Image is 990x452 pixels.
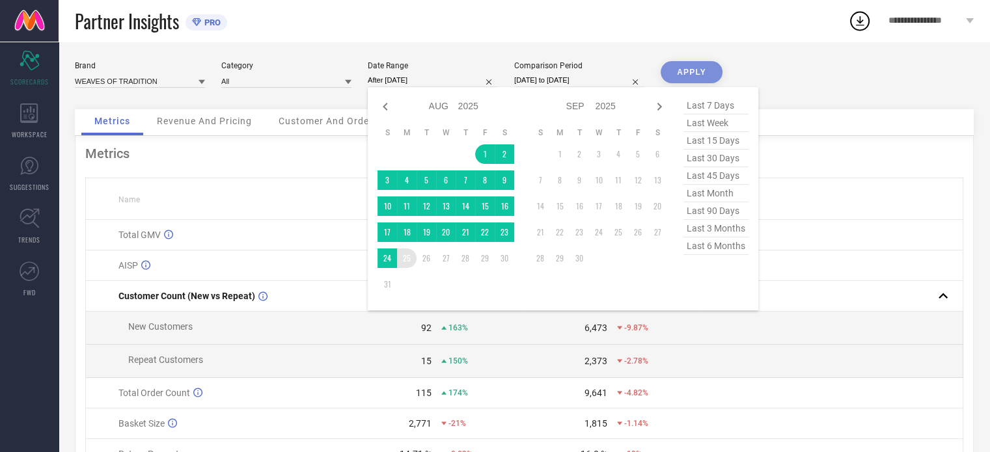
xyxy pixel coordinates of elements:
[397,248,417,268] td: Mon Aug 25 2025
[378,222,397,242] td: Sun Aug 17 2025
[397,127,417,138] th: Monday
[550,127,570,138] th: Monday
[118,291,255,301] span: Customer Count (New vs Repeat)
[530,248,550,268] td: Sun Sep 28 2025
[628,196,648,216] td: Fri Sep 19 2025
[683,185,749,202] span: last month
[448,388,468,397] span: 174%
[118,260,138,271] span: AISP
[378,99,393,114] div: Previous month
[683,132,749,150] span: last 15 days
[475,144,495,164] td: Fri Aug 01 2025
[436,127,456,138] th: Wednesday
[475,170,495,190] td: Fri Aug 08 2025
[609,222,628,242] td: Thu Sep 25 2025
[118,388,190,398] span: Total Order Count
[683,202,749,220] span: last 90 days
[648,127,667,138] th: Saturday
[85,146,963,161] div: Metrics
[378,248,397,268] td: Sun Aug 24 2025
[279,116,378,126] span: Customer And Orders
[609,127,628,138] th: Thursday
[448,323,468,332] span: 163%
[550,170,570,190] td: Mon Sep 08 2025
[624,388,648,397] span: -4.82%
[683,167,749,185] span: last 45 days
[648,144,667,164] td: Sat Sep 06 2025
[550,248,570,268] td: Mon Sep 29 2025
[570,127,589,138] th: Tuesday
[683,237,749,255] span: last 6 months
[417,127,436,138] th: Tuesday
[652,99,667,114] div: Next month
[589,127,609,138] th: Wednesday
[421,356,432,366] div: 15
[475,248,495,268] td: Fri Aug 29 2025
[495,222,514,242] td: Sat Aug 23 2025
[648,170,667,190] td: Sat Sep 13 2025
[75,8,179,34] span: Partner Insights
[436,170,456,190] td: Wed Aug 06 2025
[550,144,570,164] td: Mon Sep 01 2025
[589,222,609,242] td: Wed Sep 24 2025
[456,222,475,242] td: Thu Aug 21 2025
[456,127,475,138] th: Thursday
[456,248,475,268] td: Thu Aug 28 2025
[584,388,607,398] div: 9,641
[495,144,514,164] td: Sat Aug 02 2025
[530,222,550,242] td: Sun Sep 21 2025
[448,419,466,428] span: -21%
[495,196,514,216] td: Sat Aug 16 2025
[609,196,628,216] td: Thu Sep 18 2025
[570,248,589,268] td: Tue Sep 30 2025
[118,195,140,204] span: Name
[609,170,628,190] td: Thu Sep 11 2025
[589,144,609,164] td: Wed Sep 03 2025
[570,196,589,216] td: Tue Sep 16 2025
[397,170,417,190] td: Mon Aug 04 2025
[683,97,749,114] span: last 7 days
[628,127,648,138] th: Friday
[436,196,456,216] td: Wed Aug 13 2025
[368,61,498,70] div: Date Range
[584,356,607,366] div: 2,373
[128,321,193,332] span: New Customers
[18,235,40,245] span: TRENDS
[201,18,221,27] span: PRO
[118,418,165,429] span: Basket Size
[628,170,648,190] td: Fri Sep 12 2025
[157,116,252,126] span: Revenue And Pricing
[94,116,130,126] span: Metrics
[683,220,749,237] span: last 3 months
[456,170,475,190] td: Thu Aug 07 2025
[75,61,205,70] div: Brand
[530,196,550,216] td: Sun Sep 14 2025
[417,170,436,190] td: Tue Aug 05 2025
[436,248,456,268] td: Wed Aug 27 2025
[436,222,456,242] td: Wed Aug 20 2025
[495,127,514,138] th: Saturday
[628,144,648,164] td: Fri Sep 05 2025
[368,73,498,87] input: Select date range
[378,170,397,190] td: Sun Aug 03 2025
[848,9,872,33] div: Open download list
[530,170,550,190] td: Sun Sep 07 2025
[683,150,749,167] span: last 30 days
[475,127,495,138] th: Friday
[23,287,36,297] span: FWD
[624,419,648,428] span: -1.14%
[417,196,436,216] td: Tue Aug 12 2025
[456,196,475,216] td: Thu Aug 14 2025
[378,196,397,216] td: Sun Aug 10 2025
[589,170,609,190] td: Wed Sep 10 2025
[118,230,161,240] span: Total GMV
[128,354,203,365] span: Repeat Customers
[648,196,667,216] td: Sat Sep 20 2025
[409,418,432,429] div: 2,771
[10,182,49,192] span: SUGGESTIONS
[378,127,397,138] th: Sunday
[584,418,607,429] div: 1,815
[609,144,628,164] td: Thu Sep 04 2025
[589,196,609,216] td: Wed Sep 17 2025
[530,127,550,138] th: Sunday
